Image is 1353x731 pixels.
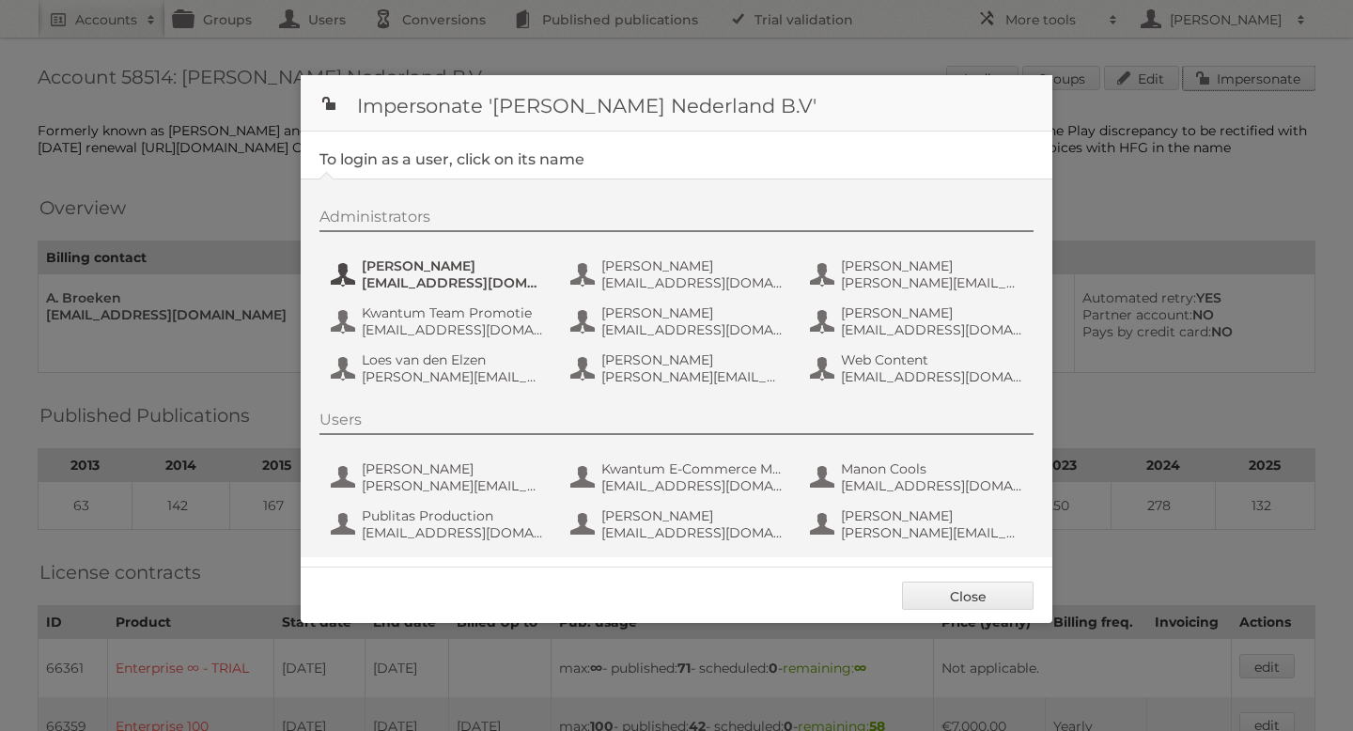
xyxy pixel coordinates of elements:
button: [PERSON_NAME] [PERSON_NAME][EMAIL_ADDRESS][DOMAIN_NAME] [808,256,1029,293]
span: [EMAIL_ADDRESS][DOMAIN_NAME] [362,274,544,291]
span: [EMAIL_ADDRESS][DOMAIN_NAME] [362,524,544,541]
span: [PERSON_NAME] [601,507,784,524]
div: Administrators [319,208,1034,232]
legend: To login as a user, click on its name [319,150,584,168]
button: [PERSON_NAME] [EMAIL_ADDRESS][DOMAIN_NAME] [568,303,789,340]
span: [PERSON_NAME] [841,257,1023,274]
button: [PERSON_NAME] [EMAIL_ADDRESS][DOMAIN_NAME] [329,256,550,293]
span: [PERSON_NAME][EMAIL_ADDRESS][DOMAIN_NAME] [601,368,784,385]
span: [EMAIL_ADDRESS][DOMAIN_NAME] [841,321,1023,338]
span: [PERSON_NAME] [841,507,1023,524]
button: Web Content [EMAIL_ADDRESS][DOMAIN_NAME] [808,350,1029,387]
span: [EMAIL_ADDRESS][DOMAIN_NAME] [841,368,1023,385]
button: Kwantum E-Commerce Marketing [EMAIL_ADDRESS][DOMAIN_NAME] [568,459,789,496]
span: [PERSON_NAME] [601,304,784,321]
span: Publitas Production [362,507,544,524]
span: [PERSON_NAME][EMAIL_ADDRESS][DOMAIN_NAME] [362,477,544,494]
button: Manon Cools [EMAIL_ADDRESS][DOMAIN_NAME] [808,459,1029,496]
span: [EMAIL_ADDRESS][DOMAIN_NAME] [601,477,784,494]
span: [PERSON_NAME] [362,257,544,274]
span: Loes van den Elzen [362,351,544,368]
span: Kwantum E-Commerce Marketing [601,460,784,477]
button: [PERSON_NAME] [EMAIL_ADDRESS][DOMAIN_NAME] [568,256,789,293]
button: [PERSON_NAME] [EMAIL_ADDRESS][DOMAIN_NAME] [808,303,1029,340]
span: [EMAIL_ADDRESS][DOMAIN_NAME] [362,321,544,338]
span: [PERSON_NAME][EMAIL_ADDRESS][DOMAIN_NAME] [841,274,1023,291]
span: [EMAIL_ADDRESS][DOMAIN_NAME] [841,477,1023,494]
button: [PERSON_NAME] [PERSON_NAME][EMAIL_ADDRESS][DOMAIN_NAME] [808,505,1029,543]
button: Kwantum Team Promotie [EMAIL_ADDRESS][DOMAIN_NAME] [329,303,550,340]
a: Close [902,582,1034,610]
span: Manon Cools [841,460,1023,477]
span: [EMAIL_ADDRESS][DOMAIN_NAME] [601,524,784,541]
button: [PERSON_NAME] [PERSON_NAME][EMAIL_ADDRESS][DOMAIN_NAME] [329,459,550,496]
button: [PERSON_NAME] [PERSON_NAME][EMAIL_ADDRESS][DOMAIN_NAME] [568,350,789,387]
span: [PERSON_NAME] [362,460,544,477]
button: Loes van den Elzen [PERSON_NAME][EMAIL_ADDRESS][DOMAIN_NAME] [329,350,550,387]
span: Kwantum Team Promotie [362,304,544,321]
h1: Impersonate '[PERSON_NAME] Nederland B.V' [301,75,1052,132]
span: [PERSON_NAME][EMAIL_ADDRESS][DOMAIN_NAME] [362,368,544,385]
span: [PERSON_NAME][EMAIL_ADDRESS][DOMAIN_NAME] [841,524,1023,541]
span: [EMAIL_ADDRESS][DOMAIN_NAME] [601,321,784,338]
button: Publitas Production [EMAIL_ADDRESS][DOMAIN_NAME] [329,505,550,543]
div: Users [319,411,1034,435]
span: [PERSON_NAME] [601,351,784,368]
span: [PERSON_NAME] [841,304,1023,321]
span: Web Content [841,351,1023,368]
span: [PERSON_NAME] [601,257,784,274]
button: [PERSON_NAME] [EMAIL_ADDRESS][DOMAIN_NAME] [568,505,789,543]
span: [EMAIL_ADDRESS][DOMAIN_NAME] [601,274,784,291]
